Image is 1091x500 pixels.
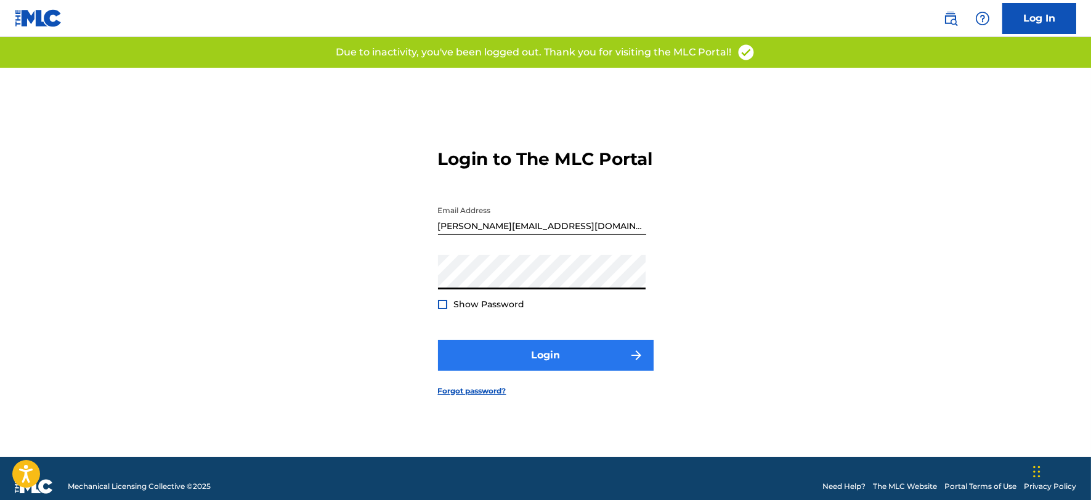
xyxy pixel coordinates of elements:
[1033,453,1040,490] div: Drag
[336,45,732,60] p: Due to inactivity, you've been logged out. Thank you for visiting the MLC Portal!
[938,6,963,31] a: Public Search
[438,148,653,170] h3: Login to The MLC Portal
[438,340,654,371] button: Login
[68,481,211,492] span: Mechanical Licensing Collective © 2025
[629,348,644,363] img: f7272a7cc735f4ea7f67.svg
[1024,481,1076,492] a: Privacy Policy
[873,481,937,492] a: The MLC Website
[737,43,755,62] img: access
[975,11,990,26] img: help
[15,9,62,27] img: MLC Logo
[454,299,525,310] span: Show Password
[970,6,995,31] div: Help
[943,11,958,26] img: search
[944,481,1016,492] a: Portal Terms of Use
[438,385,506,397] a: Forgot password?
[1029,441,1091,500] iframe: Chat Widget
[1002,3,1076,34] a: Log In
[822,481,866,492] a: Need Help?
[15,479,53,494] img: logo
